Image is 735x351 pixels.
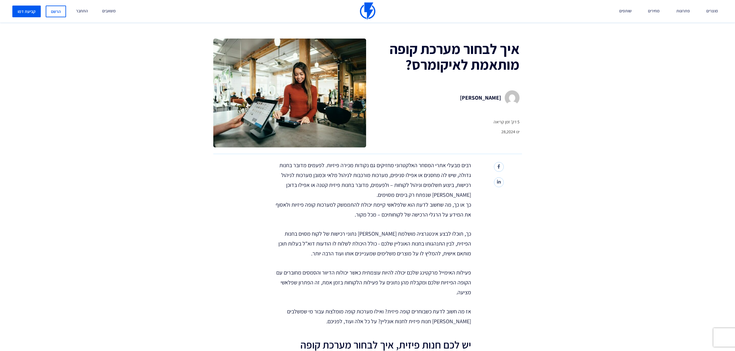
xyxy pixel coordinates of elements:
span: 5 דק' זמן קריאה [494,119,520,125]
p: אז מה חשוב לדעת כשבוחרים קופה פיזית? ואילו מערכות קופה מומלצות עבור מי שמשלבים [PERSON_NAME] חנות... [270,307,471,326]
p: פעילות האימייל מרקטינג שלכם יכולה להיות עוצמתית כאשר יכולות הדיוור והסמסים מחוברים עם הקופה הפיזי... [270,268,471,297]
a: הרשם [46,6,66,17]
p: [PERSON_NAME] [460,93,501,103]
span: ינו 28,2024 [494,129,520,135]
p: רבים מבעלי אתרי המסחר האלקטרוני מחזיקים גם נקודות מכירה פיזיות. לפעמים מדובר בחנות גדולה, שיש לה ... [270,160,471,220]
a: קביעת דמו [12,6,41,17]
p: כך, תוכלו לבצע אינטגרציה מושלמת [PERSON_NAME] נתוני רכישות של לקוח מסוים בחנות הפיזית, לבין התנהג... [270,229,471,258]
h1: איך לבחור מערכת קופה מותאמת לאיקומרס? [369,41,519,72]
